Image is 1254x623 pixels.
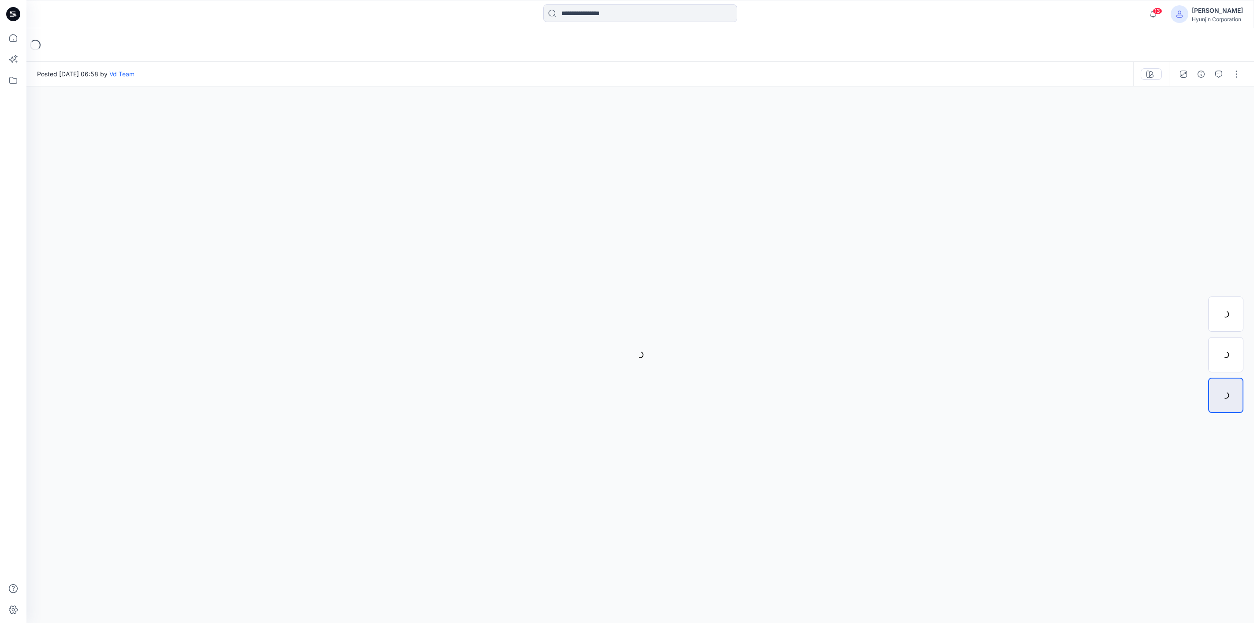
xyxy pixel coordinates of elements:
[37,69,134,79] span: Posted [DATE] 06:58 by
[1192,16,1243,23] div: Hyunjin Corporation
[1194,67,1208,81] button: Details
[109,70,134,78] a: Vd Team
[1192,5,1243,16] div: [PERSON_NAME]
[1153,8,1162,15] span: 13
[1176,11,1183,18] svg: avatar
